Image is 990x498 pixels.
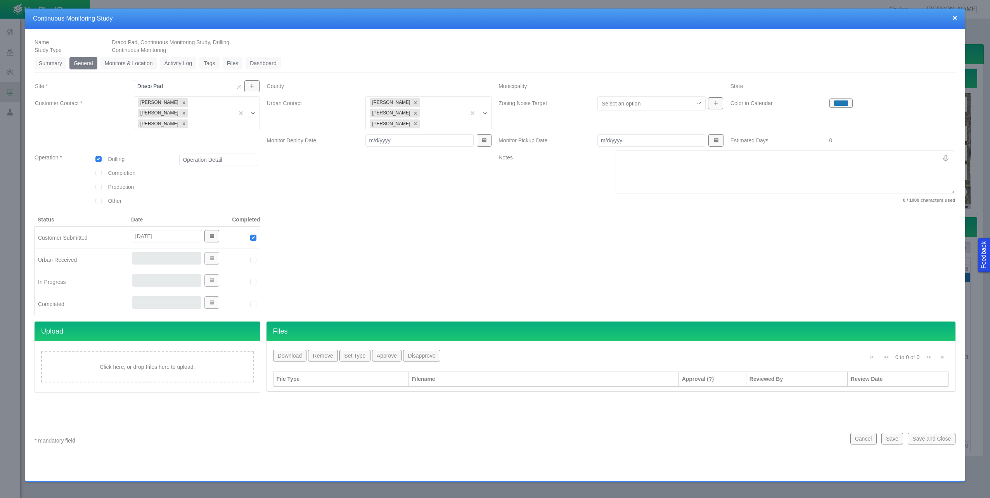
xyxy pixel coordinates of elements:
[69,57,97,69] a: General
[261,79,360,93] label: County
[724,79,823,93] label: State
[250,278,257,285] img: UrbanGroupSolutionsTheme$USG_Images$unchecked.png
[370,119,411,128] div: [PERSON_NAME]
[848,372,949,387] th: Review Date
[38,279,66,285] span: In Progress
[35,154,62,161] span: Operation *
[38,216,54,223] span: Status
[866,350,949,368] div: Pagination
[29,79,128,93] label: Site *
[35,436,844,446] p: * mandatory field
[138,109,180,118] div: [PERSON_NAME]
[365,134,473,147] input: m/d/yyyy
[41,351,254,382] div: Click here, or drop Files here to upload.
[250,234,257,241] img: UrbanGroupSolutionsTheme$USG_Images$checked.png
[199,57,220,69] a: Tags
[370,109,411,118] div: [PERSON_NAME]
[35,39,49,45] span: Name
[411,98,420,107] div: Remove Brian Puckett
[180,98,188,107] div: Remove Jeff Annable
[308,350,338,361] button: Remove
[616,197,955,204] label: 0 / 1000 characters used
[403,350,440,361] button: Disapprove
[223,57,243,69] a: Files
[850,433,877,444] button: Cancel
[38,257,77,263] span: Urban Received
[746,372,848,387] th: Reviewed By
[29,96,128,130] label: Customer Contact *
[477,134,492,147] button: Show Date Picker
[35,322,260,341] h4: Upload
[250,256,257,263] img: UrbanGroupSolutionsTheme$USG_Images$unchecked.png
[261,133,360,147] label: Monitor Deploy Date
[179,154,257,166] input: Operation Detail
[35,47,62,53] span: Study Type
[38,235,88,241] span: Customer Submitted
[246,57,281,69] a: Dashboard
[100,57,157,69] a: Monitors & Location
[108,184,134,190] span: Production
[851,375,945,383] div: Review Date
[708,134,723,147] button: Show Date Picker
[131,216,143,223] span: Date
[492,96,591,111] label: Zoning Noise Target
[492,133,591,147] label: Monitor Pickup Date
[411,109,420,118] div: Remove Gareth Svanda
[682,375,743,383] div: Approval (?)
[267,322,956,341] h4: Files
[892,353,922,364] div: 0 to 0 of 0
[492,79,591,93] label: Municipality
[829,133,955,147] div: 0
[112,47,166,53] span: Continuous Monitoring
[250,301,257,308] img: UrbanGroupSolutionsTheme$USG_Images$unchecked.png
[908,433,955,444] button: Save and Close
[38,301,64,307] span: Completed
[372,350,402,361] button: Approve
[33,15,957,23] h4: Continuous Monitoring Study
[881,433,903,444] button: Save
[180,119,188,128] div: Remove Claude Boiteau
[108,156,125,162] span: Drilling
[160,57,196,69] a: Activity Log
[108,170,135,176] span: Completion
[952,14,957,22] button: close
[261,96,360,130] label: Urban Contact
[492,150,609,206] label: Notes
[408,372,679,387] th: Filename
[277,375,405,383] div: File Type
[412,375,675,383] div: Filename
[724,96,823,110] label: Color in Calendar
[370,98,411,107] div: [PERSON_NAME]
[339,350,370,361] button: Set Type
[597,134,705,147] input: m/d/yyyy
[112,39,229,45] span: Draco Pad, Continuous Monitoring Study, Drilling
[749,375,844,383] div: Reviewed By
[138,119,180,128] div: [PERSON_NAME]
[234,83,244,90] button: Clear selection
[108,198,121,204] span: Other
[180,109,188,118] div: Remove Bob Bresnahan
[204,230,219,242] button: Show Date Picker
[35,57,66,69] a: Summary
[138,98,180,107] div: [PERSON_NAME]
[724,133,823,147] label: Estimated Days
[679,372,746,387] th: Approval (?)
[411,119,420,128] div: Remove Ben Landon
[232,216,260,223] span: Completed
[132,230,201,242] input: m/d/yyyy
[273,372,408,387] th: File Type
[273,350,307,361] button: Download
